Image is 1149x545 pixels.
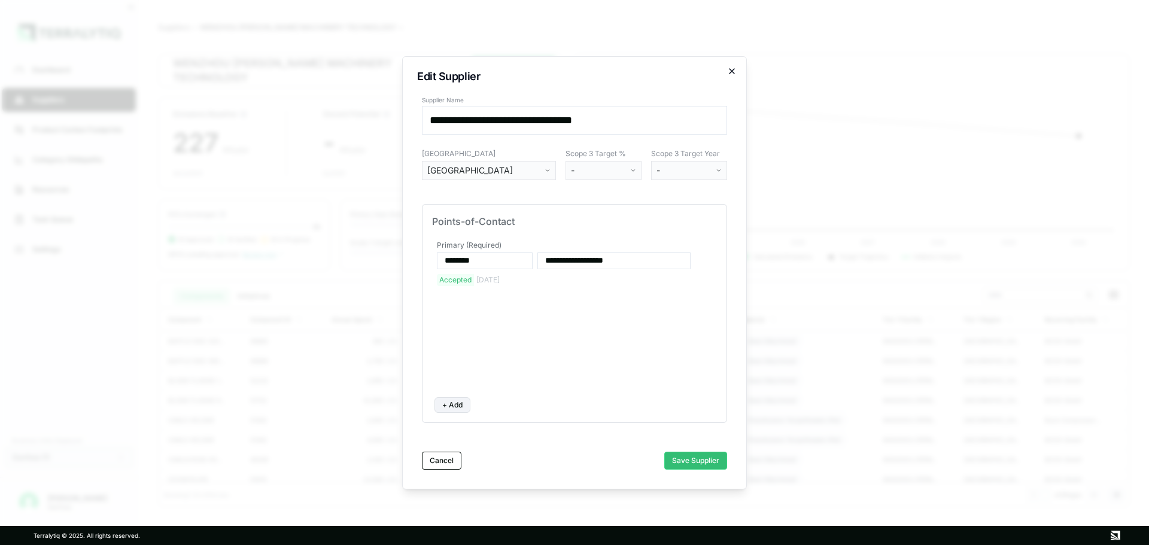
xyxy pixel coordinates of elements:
[437,274,474,286] div: Accepted
[476,275,500,285] div: [DATE]
[434,240,715,250] div: Primary (Required)
[434,397,470,413] button: + Add
[432,214,717,229] div: Points-of-Contact
[427,165,542,176] div: [GEOGRAPHIC_DATA]
[417,71,732,82] h2: Edit Supplier
[422,452,461,470] button: Cancel
[656,165,660,176] span: -
[664,452,727,470] button: Save Supplier
[422,149,556,159] label: [GEOGRAPHIC_DATA]
[566,149,642,159] label: Scope 3 Target %
[422,161,556,180] button: [GEOGRAPHIC_DATA]
[173,56,472,85] div: WENZHOU [PERSON_NAME] MACHINERY TECHNOLOGY
[566,161,642,180] button: -
[651,161,728,180] button: -
[571,165,574,176] span: -
[422,96,727,103] label: Supplier Name
[651,149,728,159] label: Scope 3 Target Year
